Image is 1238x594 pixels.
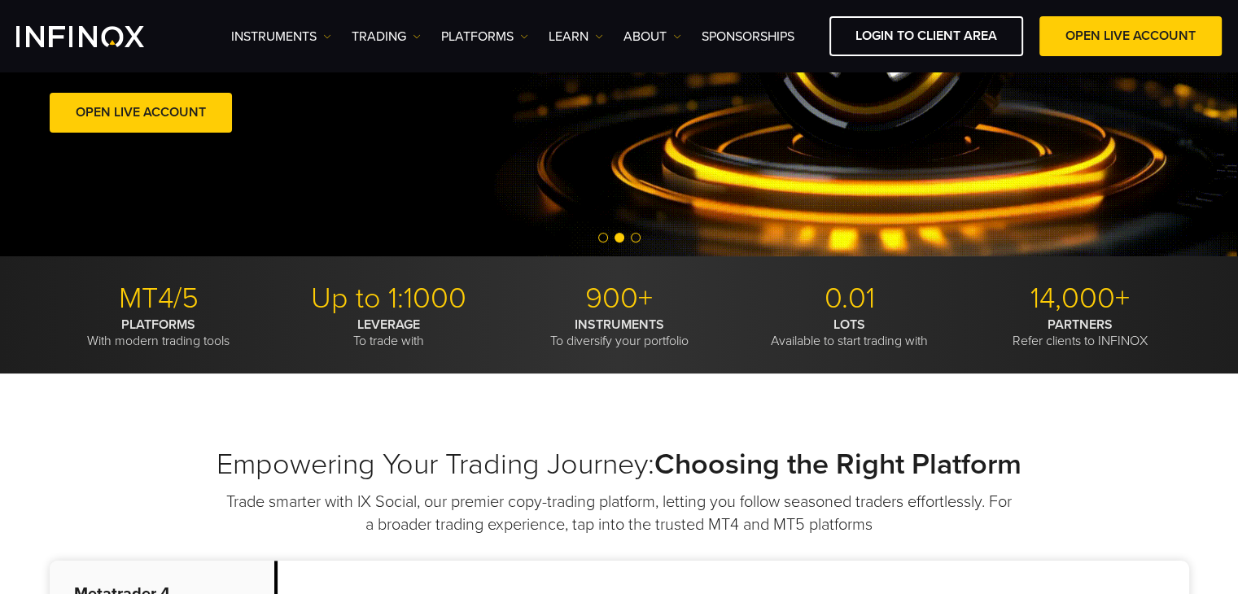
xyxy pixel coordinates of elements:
[231,27,331,46] a: Instruments
[549,27,603,46] a: Learn
[16,26,182,47] a: INFINOX Logo
[50,93,232,133] a: OPEN LIVE ACCOUNT
[280,317,498,349] p: To trade with
[702,27,794,46] a: SPONSORSHIPS
[50,317,268,349] p: With modern trading tools
[50,447,1189,483] h2: Empowering Your Trading Journey:
[971,317,1189,349] p: Refer clients to INFINOX
[357,317,420,333] strong: LEVERAGE
[741,281,959,317] p: 0.01
[631,233,641,242] span: Go to slide 3
[121,317,195,333] strong: PLATFORMS
[833,317,865,333] strong: LOTS
[615,233,624,242] span: Go to slide 2
[1039,16,1222,56] a: OPEN LIVE ACCOUNT
[598,233,608,242] span: Go to slide 1
[741,317,959,349] p: Available to start trading with
[225,491,1014,536] p: Trade smarter with IX Social, our premier copy-trading platform, letting you follow seasoned trad...
[1048,317,1113,333] strong: PARTNERS
[50,281,268,317] p: MT4/5
[510,317,728,349] p: To diversify your portfolio
[352,27,421,46] a: TRADING
[829,16,1023,56] a: LOGIN TO CLIENT AREA
[623,27,681,46] a: ABOUT
[575,317,664,333] strong: INSTRUMENTS
[280,281,498,317] p: Up to 1:1000
[971,281,1189,317] p: 14,000+
[441,27,528,46] a: PLATFORMS
[510,281,728,317] p: 900+
[654,447,1021,482] strong: Choosing the Right Platform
